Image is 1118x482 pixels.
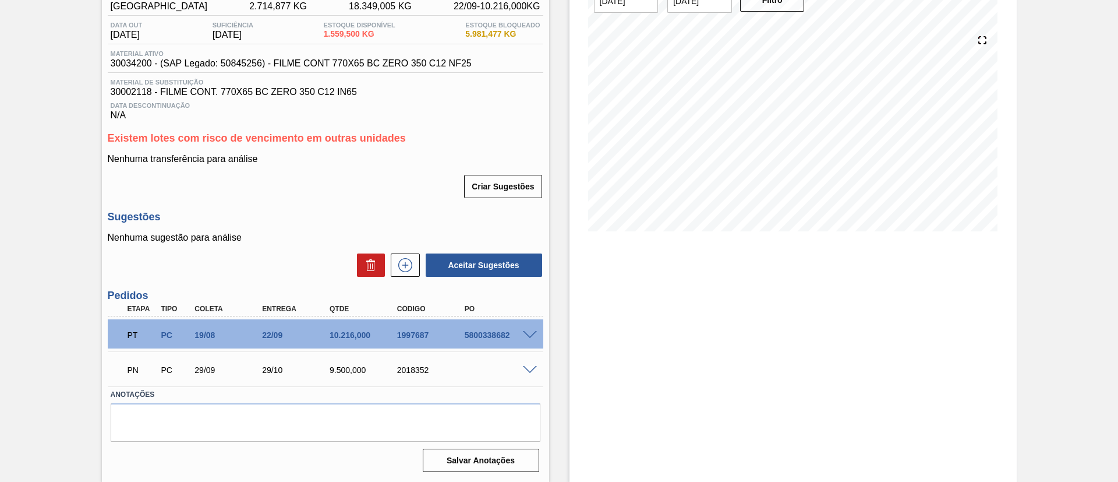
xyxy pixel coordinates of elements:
div: 29/09/2025 [192,365,267,375]
p: PN [128,365,157,375]
span: Estoque Bloqueado [465,22,540,29]
span: Suficiência [213,22,253,29]
div: Coleta [192,305,267,313]
span: 18.349,005 KG [349,1,412,12]
span: [GEOGRAPHIC_DATA] [111,1,208,12]
span: Material de Substituição [111,79,540,86]
span: Material ativo [111,50,472,57]
span: 30034200 - (SAP Legado: 50845256) - FILME CONT 770X65 BC ZERO 350 C12 NF25 [111,58,472,69]
div: Nova sugestão [385,254,420,277]
div: 10.216,000 [327,330,402,340]
div: Pedido de Compra [158,365,193,375]
div: Excluir Sugestões [351,254,385,277]
p: Nenhuma sugestão para análise [108,233,543,243]
h3: Pedidos [108,290,543,302]
span: 22/09 - 10.216,000 KG [454,1,540,12]
p: Nenhuma transferência para análise [108,154,543,164]
div: Etapa [125,305,160,313]
span: Data Descontinuação [111,102,540,109]
button: Criar Sugestões [464,175,542,198]
div: N/A [108,97,543,121]
span: Data out [111,22,143,29]
div: Tipo [158,305,193,313]
div: 22/09/2025 [259,330,335,340]
div: Pedido de Compra [158,330,193,340]
div: 9.500,000 [327,365,402,375]
div: Entrega [259,305,335,313]
span: [DATE] [111,30,143,40]
button: Aceitar Sugestões [426,254,542,277]
div: Código [394,305,470,313]
div: Pedido em Negociação [125,357,160,383]
div: PO [462,305,537,313]
p: PT [128,330,157,340]
button: Salvar Anotações [423,449,539,472]
div: 29/10/2025 [259,365,335,375]
span: Estoque Disponível [324,22,395,29]
span: [DATE] [213,30,253,40]
div: 1997687 [394,330,470,340]
div: 5800338682 [462,330,537,340]
span: Existem lotes com risco de vencimento em outras unidades [108,132,406,144]
div: Criar Sugestões [465,174,543,199]
span: 1.559,500 KG [324,30,395,38]
div: Qtde [327,305,402,313]
span: 2.714,877 KG [249,1,307,12]
span: 30002118 - FILME CONT. 770X65 BC ZERO 350 C12 IN65 [111,87,540,97]
div: 19/08/2025 [192,330,267,340]
div: Pedido em Trânsito [125,322,160,348]
h3: Sugestões [108,211,543,223]
div: Aceitar Sugestões [420,252,543,278]
span: 5.981,477 KG [465,30,540,38]
div: 2018352 [394,365,470,375]
label: Anotações [111,386,540,403]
